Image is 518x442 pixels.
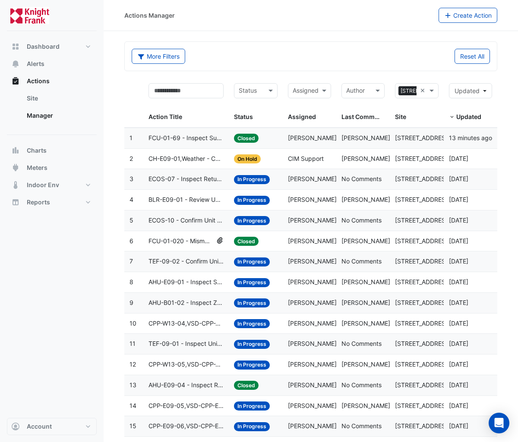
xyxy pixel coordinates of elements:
[11,181,20,189] app-icon: Indoor Env
[7,55,97,72] button: Alerts
[129,175,133,182] span: 3
[234,134,259,143] span: Closed
[341,381,382,389] span: No Comments
[148,401,224,411] span: CPP-E09-05,VSD-CPP-E09-05 - Inspect Pump Not Operating
[27,163,47,172] span: Meters
[234,298,270,307] span: In Progress
[288,320,337,327] span: [PERSON_NAME]
[449,422,468,429] span: 2025-10-02T08:35:54.585
[439,8,498,23] button: Create Action
[288,257,337,265] span: [PERSON_NAME]
[288,237,337,245] span: [PERSON_NAME]
[27,198,50,207] span: Reports
[7,90,97,128] div: Actions
[341,237,390,245] span: [PERSON_NAME]
[395,340,500,347] span: [STREET_ADDRESS][PERSON_NAME]
[129,320,136,327] span: 10
[288,155,324,162] span: CIM Support
[288,422,337,429] span: [PERSON_NAME]
[449,196,468,203] span: 2025-10-02T09:49:08.264
[449,175,468,182] span: 2025-10-02T09:56:53.417
[129,134,133,141] span: 1
[148,339,224,349] span: TEF-09-01 - Inspect Unit Not Operating
[288,340,337,347] span: [PERSON_NAME]
[234,216,270,225] span: In Progress
[148,113,182,120] span: Action Title
[341,257,382,265] span: No Comments
[341,113,392,120] span: Last Commented
[20,107,97,124] a: Manager
[341,196,390,203] span: [PERSON_NAME]
[148,298,224,308] span: AHU-B01-02 - Inspect Zone Temp Broken Sensor
[449,320,468,327] span: 2025-10-02T08:51:06.102
[341,360,390,368] span: [PERSON_NAME]
[449,381,468,389] span: 2025-10-02T08:47:11.311
[27,146,47,155] span: Charts
[148,174,224,184] span: ECOS-07 - Inspect Return Temp Broken Sensor
[341,175,382,182] span: No Comments
[148,216,224,226] span: ECOS-10 - Confirm Unit Overnight Operation (Energy Waste)
[341,155,390,162] span: [PERSON_NAME]
[27,42,60,51] span: Dashboard
[129,422,136,429] span: 15
[449,237,468,245] span: 2025-10-02T09:18:10.820
[455,49,490,64] button: Reset All
[7,418,97,435] button: Account
[395,155,500,162] span: [STREET_ADDRESS][PERSON_NAME]
[27,60,44,68] span: Alerts
[148,380,224,390] span: AHU-E09-04 - Inspect Return Air Fan Fault
[27,181,59,189] span: Indoor Env
[148,277,224,287] span: AHU-E09-01 - Inspect Supply Air Loss
[395,257,500,265] span: [STREET_ADDRESS][PERSON_NAME]
[234,381,259,390] span: Closed
[129,216,133,224] span: 5
[449,402,468,409] span: 2025-10-02T08:46:00.392
[148,257,224,266] span: TEF-09-02 - Confirm Unit Overnight Operation (Energy Waste)
[395,381,500,389] span: [STREET_ADDRESS][PERSON_NAME]
[395,278,500,285] span: [STREET_ADDRESS][PERSON_NAME]
[455,87,480,94] span: Updated
[234,340,270,349] span: In Progress
[7,142,97,159] button: Charts
[288,113,316,120] span: Assigned
[11,163,20,172] app-icon: Meters
[449,134,492,141] span: 2025-10-09T09:15:28.077
[129,278,133,285] span: 8
[395,134,500,141] span: [STREET_ADDRESS][PERSON_NAME]
[234,319,270,328] span: In Progress
[288,299,337,306] span: [PERSON_NAME]
[395,175,500,182] span: [STREET_ADDRESS][PERSON_NAME]
[11,198,20,207] app-icon: Reports
[11,42,20,51] app-icon: Dashboard
[288,402,337,409] span: [PERSON_NAME]
[395,113,406,120] span: Site
[234,422,270,431] span: In Progress
[7,194,97,211] button: Reports
[288,196,337,203] span: [PERSON_NAME]
[129,360,136,368] span: 12
[129,381,136,389] span: 13
[341,216,382,224] span: No Comments
[11,146,20,155] app-icon: Charts
[395,216,500,224] span: [STREET_ADDRESS][PERSON_NAME]
[449,340,468,347] span: 2025-10-02T08:49:54.393
[398,86,495,96] span: [STREET_ADDRESS][PERSON_NAME]
[449,278,468,285] span: 2025-10-02T08:58:19.962
[7,72,97,90] button: Actions
[132,49,185,64] button: More Filters
[449,83,492,98] button: Updated
[148,133,224,143] span: FCU-01-69 - Inspect Supply Fan High Speed
[449,216,468,224] span: 2025-10-02T09:40:54.538
[129,257,133,265] span: 7
[449,299,468,306] span: 2025-10-02T08:55:49.244
[10,7,49,24] img: Company Logo
[11,60,20,68] app-icon: Alerts
[148,319,224,329] span: CPP-W13-04,VSD-CPP-W13-04 - Inspect Pump Not Operating
[234,113,253,120] span: Status
[395,360,500,368] span: [STREET_ADDRESS][PERSON_NAME]
[129,155,133,162] span: 2
[234,401,270,411] span: In Progress
[395,196,500,203] span: [STREET_ADDRESS][PERSON_NAME]
[148,154,224,164] span: CH-E09-01,Weather - Chiller Operating When Outside Air Temperature Is Low
[7,159,97,176] button: Meters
